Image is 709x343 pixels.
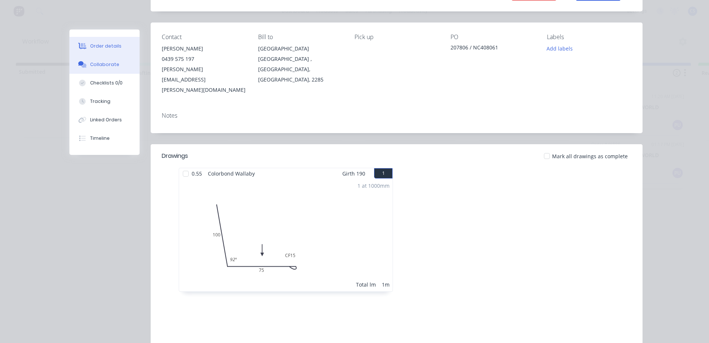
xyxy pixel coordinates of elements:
div: 0100CF157592º1 at 1000mmTotal lm1m [179,179,393,291]
div: Tracking [90,98,110,105]
div: Checklists 0/0 [90,80,123,86]
div: Linked Orders [90,117,122,123]
button: Checklists 0/0 [69,74,140,92]
button: Add labels [543,44,577,53]
div: Contact [162,34,246,41]
div: [PERSON_NAME] [162,44,246,54]
span: 0.55 [189,168,205,179]
span: Girth 190 [342,168,365,179]
div: Labels [547,34,631,41]
button: Collaborate [69,55,140,74]
div: 1 at 1000mm [357,182,390,190]
div: PO [451,34,535,41]
div: Timeline [90,135,110,142]
div: Notes [162,112,631,119]
div: [PERSON_NAME][EMAIL_ADDRESS][PERSON_NAME][DOMAIN_NAME] [162,64,246,95]
button: 1 [374,168,393,179]
div: [PERSON_NAME]0439 575 197[PERSON_NAME][EMAIL_ADDRESS][PERSON_NAME][DOMAIN_NAME] [162,44,246,95]
span: Mark all drawings as complete [552,152,628,160]
button: Timeline [69,129,140,148]
span: Colorbond Wallaby [205,168,258,179]
div: 1m [382,281,390,288]
div: Total lm [356,281,376,288]
div: Pick up [354,34,439,41]
button: Tracking [69,92,140,111]
div: Collaborate [90,61,119,68]
div: [GEOGRAPHIC_DATA] , [GEOGRAPHIC_DATA], [GEOGRAPHIC_DATA], 2285 [258,54,343,85]
div: Bill to [258,34,343,41]
button: Linked Orders [69,111,140,129]
div: Drawings [162,152,188,160]
div: [GEOGRAPHIC_DATA][GEOGRAPHIC_DATA] , [GEOGRAPHIC_DATA], [GEOGRAPHIC_DATA], 2285 [258,44,343,85]
div: Order details [90,43,121,49]
div: [GEOGRAPHIC_DATA] [258,44,343,54]
div: 0439 575 197 [162,54,246,64]
button: Order details [69,37,140,55]
div: 207806 / NC408061 [451,44,535,54]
